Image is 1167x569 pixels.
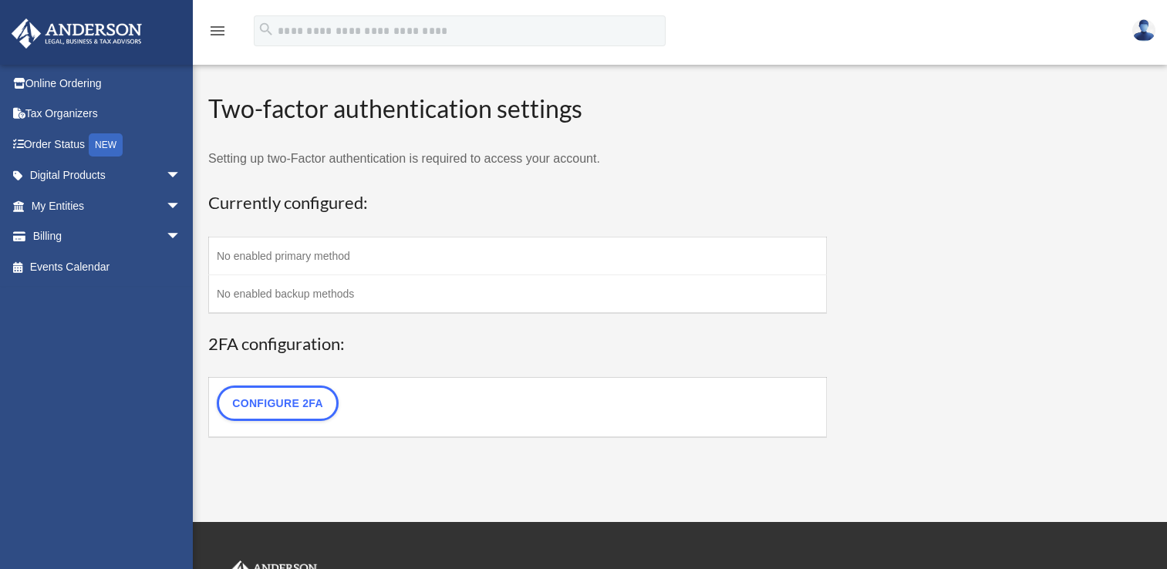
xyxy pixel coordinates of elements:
span: arrow_drop_down [166,190,197,222]
p: Setting up two-Factor authentication is required to access your account. [208,148,827,170]
img: User Pic [1132,19,1155,42]
td: No enabled backup methods [209,274,827,313]
h2: Two-factor authentication settings [208,92,827,126]
a: Online Ordering [11,68,204,99]
a: Tax Organizers [11,99,204,130]
span: arrow_drop_down [166,221,197,253]
i: menu [208,22,227,40]
span: arrow_drop_down [166,160,197,192]
h3: Currently configured: [208,191,827,215]
div: NEW [89,133,123,157]
td: No enabled primary method [209,237,827,274]
a: menu [208,27,227,40]
h3: 2FA configuration: [208,332,827,356]
a: Billingarrow_drop_down [11,221,204,252]
a: Configure 2FA [217,386,339,421]
a: Digital Productsarrow_drop_down [11,160,204,191]
a: My Entitiesarrow_drop_down [11,190,204,221]
a: Order StatusNEW [11,129,204,160]
a: Events Calendar [11,251,204,282]
i: search [258,21,275,38]
img: Anderson Advisors Platinum Portal [7,19,147,49]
